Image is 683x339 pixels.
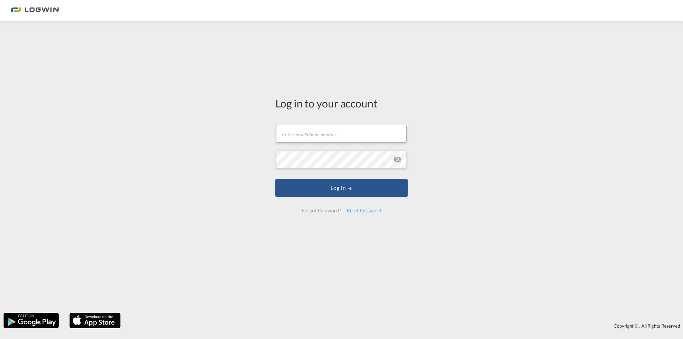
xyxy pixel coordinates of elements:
[3,312,59,329] img: google.png
[124,320,683,332] div: Copyright © . All Rights Reserved
[299,204,344,217] div: Forgot Password?
[393,155,402,164] md-icon: icon-eye-off
[11,3,59,19] img: 2761ae10d95411efa20a1f5e0282d2d7.png
[344,204,384,217] div: Reset Password
[276,125,407,143] input: Enter email/phone number
[275,179,408,197] button: LOGIN
[69,312,121,329] img: apple.png
[275,96,408,111] div: Log in to your account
